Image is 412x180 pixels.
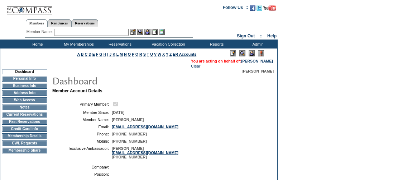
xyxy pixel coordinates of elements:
[92,52,95,56] a: E
[2,105,47,110] td: Notes
[239,50,245,56] img: View Mode
[77,52,80,56] a: A
[263,5,276,11] img: Subscribe to our YouTube Channel
[2,140,47,146] td: CWL Requests
[104,52,106,56] a: H
[2,133,47,139] td: Membership Details
[242,69,274,73] span: [PERSON_NAME]
[112,110,124,115] span: [DATE]
[2,69,47,74] td: Dashboard
[2,76,47,82] td: Personal Info
[116,52,119,56] a: L
[57,40,99,49] td: My Memberships
[55,125,109,129] td: Email:
[260,33,263,38] span: ::
[159,29,165,35] img: b_calculator.gif
[55,132,109,136] td: Phone:
[52,88,102,93] b: Member Account Details
[112,125,178,129] a: [EMAIL_ADDRESS][DOMAIN_NAME]
[267,33,277,38] a: Help
[195,40,236,49] td: Reports
[249,50,255,56] img: Impersonate
[55,101,109,107] td: Primary Member:
[71,19,98,27] a: Reservations
[55,172,109,176] td: Position:
[112,117,144,122] span: [PERSON_NAME]
[128,52,131,56] a: O
[250,7,255,11] a: Become our fan on Facebook
[173,52,196,56] a: ER Accounts
[135,52,138,56] a: Q
[109,52,111,56] a: J
[236,40,278,49] td: Admin
[27,29,54,35] div: Member Name:
[152,29,158,35] img: Reservations
[132,52,134,56] a: P
[140,40,195,49] td: Vacation Collection
[55,117,109,122] td: Member Name:
[112,52,115,56] a: K
[120,52,123,56] a: M
[2,148,47,153] td: Membership Share
[112,151,178,155] a: [EMAIL_ADDRESS][DOMAIN_NAME]
[112,146,178,159] span: [PERSON_NAME] [PHONE_NUMBER]
[81,52,84,56] a: B
[2,97,47,103] td: Web Access
[241,59,273,63] a: [PERSON_NAME]
[147,52,149,56] a: T
[137,29,143,35] img: View
[166,52,168,56] a: Y
[139,52,142,56] a: R
[257,5,262,11] img: Follow us on Twitter
[258,50,264,56] img: Log Concern/Member Elevation
[143,52,146,56] a: S
[112,139,147,143] span: [PHONE_NUMBER]
[99,40,140,49] td: Reservations
[158,52,161,56] a: W
[144,29,150,35] img: Impersonate
[2,90,47,96] td: Address Info
[130,29,136,35] img: b_edit.gif
[237,33,255,38] a: Sign Out
[85,52,87,56] a: C
[55,165,109,169] td: Company:
[112,132,147,136] span: [PHONE_NUMBER]
[99,52,102,56] a: G
[257,7,262,11] a: Follow us on Twitter
[154,52,157,56] a: V
[2,83,47,89] td: Business Info
[96,52,99,56] a: F
[191,64,200,68] a: Clear
[26,19,48,27] a: Members
[88,52,91,56] a: D
[47,19,71,27] a: Residences
[55,146,109,159] td: Exclusive Ambassador:
[2,112,47,117] td: Current Reservations
[191,59,273,63] span: You are acting on behalf of:
[55,139,109,143] td: Mobile:
[107,52,108,56] a: I
[55,110,109,115] td: Member Since:
[223,4,248,13] td: Follow Us ::
[150,52,153,56] a: U
[162,52,165,56] a: X
[169,52,172,56] a: Z
[2,126,47,132] td: Credit Card Info
[124,52,127,56] a: N
[16,40,57,49] td: Home
[263,7,276,11] a: Subscribe to our YouTube Channel
[52,73,195,88] img: pgTtlDashboard.gif
[2,119,47,125] td: Past Reservations
[250,5,255,11] img: Become our fan on Facebook
[230,50,236,56] img: Edit Mode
